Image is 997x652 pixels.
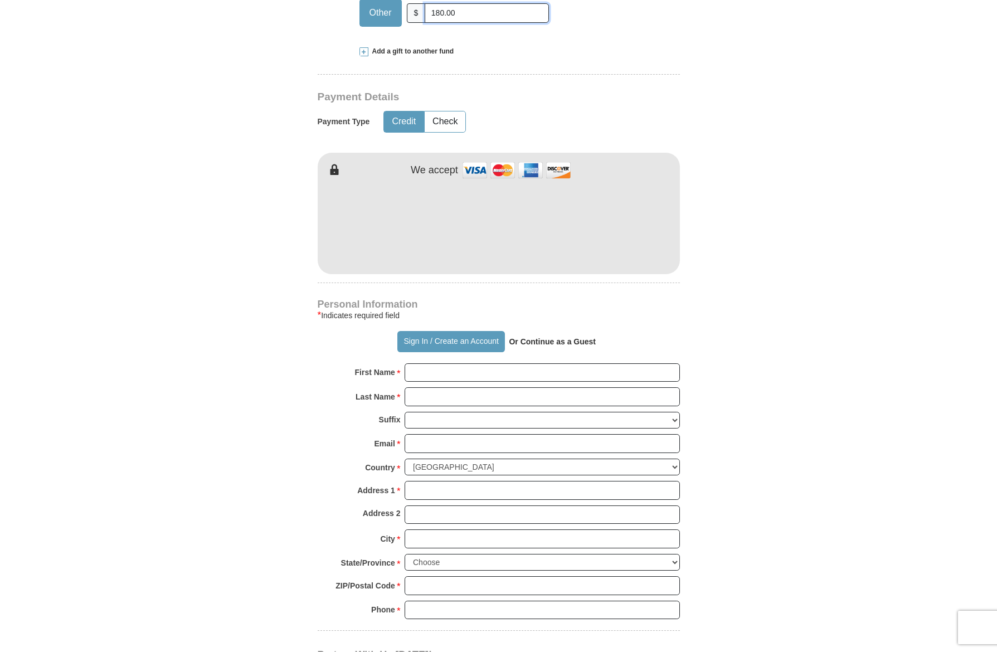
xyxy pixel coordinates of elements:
[365,460,395,475] strong: Country
[355,364,395,380] strong: First Name
[375,436,395,451] strong: Email
[384,111,424,132] button: Credit
[411,164,458,177] h4: We accept
[397,331,505,352] button: Sign In / Create an Account
[357,483,395,498] strong: Address 1
[356,389,395,405] strong: Last Name
[379,412,401,427] strong: Suffix
[368,47,454,56] span: Add a gift to another fund
[318,309,680,322] div: Indicates required field
[341,555,395,571] strong: State/Province
[461,158,572,182] img: credit cards accepted
[425,3,548,23] input: Other Amount
[364,4,397,21] span: Other
[318,91,602,104] h3: Payment Details
[380,531,395,547] strong: City
[318,117,370,126] h5: Payment Type
[425,111,465,132] button: Check
[335,578,395,593] strong: ZIP/Postal Code
[363,505,401,521] strong: Address 2
[407,3,426,23] span: $
[318,300,680,309] h4: Personal Information
[509,337,596,346] strong: Or Continue as a Guest
[371,602,395,617] strong: Phone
